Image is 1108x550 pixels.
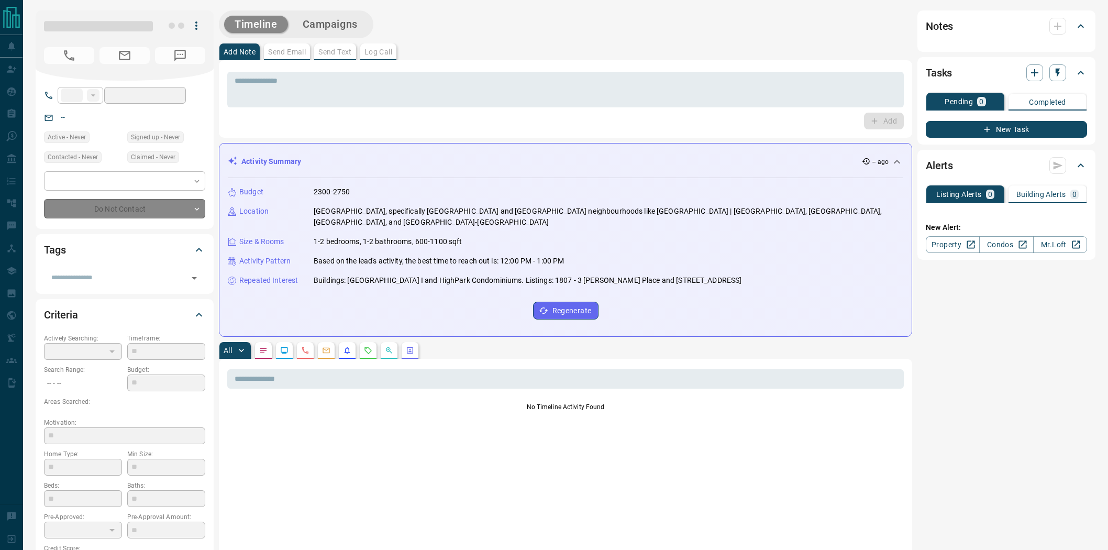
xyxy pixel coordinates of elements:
div: Notes [926,14,1087,39]
svg: Calls [301,346,309,355]
p: Search Range: [44,365,122,375]
p: Repeated Interest [239,275,298,286]
a: Property [926,236,980,253]
div: Do Not Contact [44,199,205,218]
p: Based on the lead's activity, the best time to reach out is: 12:00 PM - 1:00 PM [314,256,564,267]
p: Buildings: [GEOGRAPHIC_DATA] I and HighPark Condominiums. Listings: 1807 - 3 [PERSON_NAME] Place ... [314,275,741,286]
span: No Number [155,47,205,64]
p: Size & Rooms [239,236,284,247]
svg: Opportunities [385,346,393,355]
p: Pre-Approval Amount: [127,512,205,522]
p: Motivation: [44,418,205,427]
p: -- - -- [44,375,122,392]
p: Building Alerts [1016,191,1066,198]
div: Activity Summary-- ago [228,152,903,171]
div: Alerts [926,153,1087,178]
span: No Email [99,47,150,64]
p: Completed [1029,98,1066,106]
span: Signed up - Never [131,132,180,142]
p: 0 [988,191,992,198]
span: No Number [44,47,94,64]
p: Budget [239,186,263,197]
svg: Requests [364,346,372,355]
p: 0 [979,98,983,105]
a: -- [61,113,65,122]
p: Listing Alerts [936,191,982,198]
span: Active - Never [48,132,86,142]
p: Timeframe: [127,334,205,343]
svg: Listing Alerts [343,346,351,355]
h2: Alerts [926,157,953,174]
p: 2300-2750 [314,186,350,197]
button: Timeline [224,16,288,33]
div: Criteria [44,302,205,327]
h2: Criteria [44,306,78,323]
p: 1-2 bedrooms, 1-2 bathrooms, 600-1100 sqft [314,236,462,247]
p: No Timeline Activity Found [227,402,904,412]
button: Regenerate [533,302,599,320]
p: New Alert: [926,222,1087,233]
p: Baths: [127,481,205,490]
p: Activity Summary [241,156,301,167]
div: Tags [44,237,205,262]
button: New Task [926,121,1087,138]
p: Location [239,206,269,217]
h2: Tasks [926,64,952,81]
p: -- ago [872,157,889,167]
button: Open [187,271,202,285]
button: Campaigns [292,16,368,33]
span: Claimed - Never [131,152,175,162]
h2: Notes [926,18,953,35]
h2: Tags [44,241,65,258]
p: 0 [1072,191,1077,198]
p: Areas Searched: [44,397,205,406]
svg: Notes [259,346,268,355]
p: All [224,347,232,354]
span: Contacted - Never [48,152,98,162]
p: Activity Pattern [239,256,291,267]
p: Pre-Approved: [44,512,122,522]
div: Tasks [926,60,1087,85]
a: Condos [979,236,1033,253]
p: Beds: [44,481,122,490]
p: Pending [945,98,973,105]
p: Min Size: [127,449,205,459]
p: Budget: [127,365,205,375]
p: Home Type: [44,449,122,459]
svg: Emails [322,346,330,355]
svg: Lead Browsing Activity [280,346,289,355]
p: [GEOGRAPHIC_DATA], specifically [GEOGRAPHIC_DATA] and [GEOGRAPHIC_DATA] neighbourhoods like [GEOG... [314,206,903,228]
svg: Agent Actions [406,346,414,355]
a: Mr.Loft [1033,236,1087,253]
p: Actively Searching: [44,334,122,343]
p: Add Note [224,48,256,56]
